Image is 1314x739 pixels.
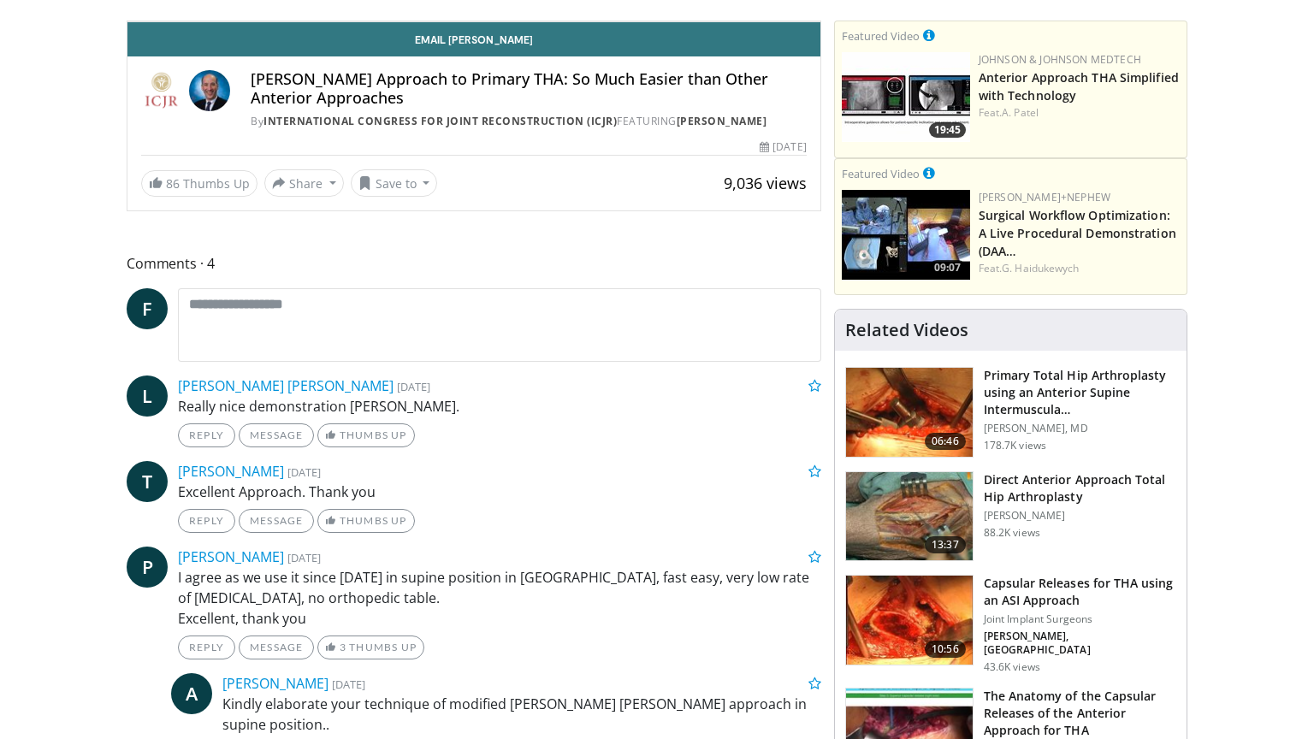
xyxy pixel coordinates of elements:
[263,114,617,128] a: International Congress for Joint Reconstruction (ICJR)
[189,70,230,111] img: Avatar
[178,567,821,629] p: I agree as we use it since [DATE] in supine position in [GEOGRAPHIC_DATA], fast easy, very low ra...
[178,396,821,417] p: Really nice demonstration [PERSON_NAME].
[760,139,806,155] div: [DATE]
[1002,105,1039,120] a: A. Patel
[984,575,1176,609] h3: Capsular Releases for THA using an ASI Approach
[979,52,1141,67] a: Johnson & Johnson MedTech
[846,576,973,665] img: 314571_3.png.150x105_q85_crop-smart_upscale.jpg
[127,21,820,22] video-js: Video Player
[239,423,314,447] a: Message
[846,472,973,561] img: 294118_0000_1.png.150x105_q85_crop-smart_upscale.jpg
[127,22,820,56] a: Email [PERSON_NAME]
[845,367,1176,458] a: 06:46 Primary Total Hip Arthroplasty using an Anterior Supine Intermuscula… [PERSON_NAME], MD 178...
[984,439,1046,452] p: 178.7K views
[979,261,1180,276] div: Feat.
[842,52,970,142] img: 06bb1c17-1231-4454-8f12-6191b0b3b81a.150x105_q85_crop-smart_upscale.jpg
[287,550,321,565] small: [DATE]
[677,114,767,128] a: [PERSON_NAME]
[845,471,1176,562] a: 13:37 Direct Anterior Approach Total Hip Arthroplasty [PERSON_NAME] 88.2K views
[340,641,346,653] span: 3
[979,207,1176,259] a: Surgical Workflow Optimization: A Live Procedural Demonstration (DAA…
[178,547,284,566] a: [PERSON_NAME]
[984,688,1176,739] h3: The Anatomy of the Capsular Releases of the Anterior Approach for THA
[222,674,328,693] a: [PERSON_NAME]
[845,575,1176,674] a: 10:56 Capsular Releases for THA using an ASI Approach Joint Implant Surgeons [PERSON_NAME], [GEOG...
[222,694,821,735] p: Kindly elaborate your technique of modified [PERSON_NAME] [PERSON_NAME] approach in supine positi...
[842,190,970,280] a: 09:07
[842,166,920,181] small: Featured Video
[178,482,821,502] p: Excellent Approach. Thank you
[264,169,344,197] button: Share
[929,122,966,138] span: 19:45
[846,368,973,457] img: 263423_3.png.150x105_q85_crop-smart_upscale.jpg
[141,170,257,197] a: 86 Thumbs Up
[317,509,414,533] a: Thumbs Up
[842,52,970,142] a: 19:45
[178,423,235,447] a: Reply
[178,462,284,481] a: [PERSON_NAME]
[127,461,168,502] a: T
[724,173,807,193] span: 9,036 views
[251,114,807,129] div: By FEATURING
[842,28,920,44] small: Featured Video
[178,636,235,659] a: Reply
[925,433,966,450] span: 06:46
[171,673,212,714] a: A
[287,464,321,480] small: [DATE]
[925,641,966,658] span: 10:56
[127,547,168,588] a: P
[842,190,970,280] img: bcfc90b5-8c69-4b20-afee-af4c0acaf118.150x105_q85_crop-smart_upscale.jpg
[178,376,394,395] a: [PERSON_NAME] [PERSON_NAME]
[317,423,414,447] a: Thumbs Up
[984,509,1176,523] p: [PERSON_NAME]
[984,630,1176,657] p: [PERSON_NAME], [GEOGRAPHIC_DATA]
[984,422,1176,435] p: [PERSON_NAME], MD
[845,320,968,340] h4: Related Videos
[166,175,180,192] span: 86
[251,70,807,107] h4: [PERSON_NAME] Approach to Primary THA: So Much Easier than Other Anterior Approaches
[984,612,1176,626] p: Joint Implant Surgeons
[979,69,1179,103] a: Anterior Approach THA Simplified with Technology
[929,260,966,275] span: 09:07
[127,288,168,329] a: F
[1002,261,1079,275] a: G. Haidukewych
[979,105,1180,121] div: Feat.
[239,636,314,659] a: Message
[984,471,1176,505] h3: Direct Anterior Approach Total Hip Arthroplasty
[178,509,235,533] a: Reply
[984,660,1040,674] p: 43.6K views
[239,509,314,533] a: Message
[127,375,168,417] a: L
[984,526,1040,540] p: 88.2K views
[332,677,365,692] small: [DATE]
[127,252,821,275] span: Comments 4
[979,190,1110,204] a: [PERSON_NAME]+Nephew
[317,636,424,659] a: 3 Thumbs Up
[397,379,430,394] small: [DATE]
[141,70,182,111] img: International Congress for Joint Reconstruction (ICJR)
[984,367,1176,418] h3: Primary Total Hip Arthroplasty using an Anterior Supine Intermuscula…
[351,169,438,197] button: Save to
[925,536,966,553] span: 13:37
